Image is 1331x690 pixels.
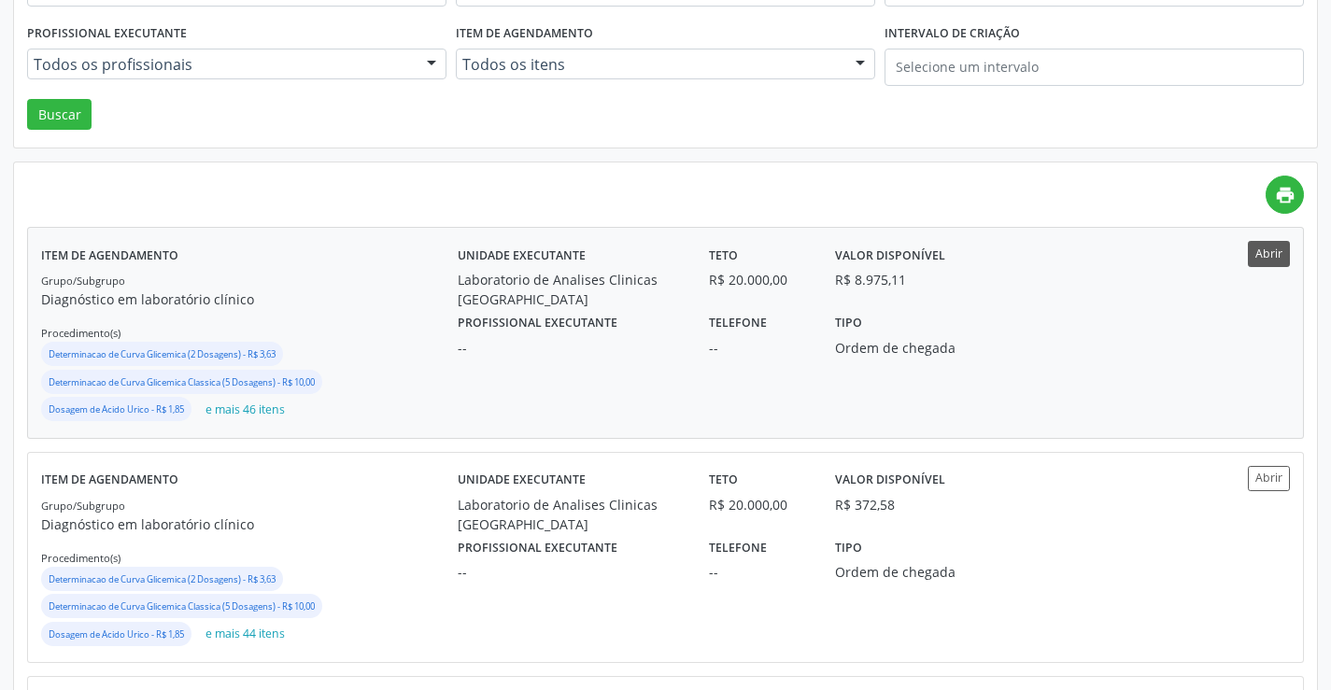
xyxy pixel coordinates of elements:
label: Unidade executante [458,241,586,270]
p: Diagnóstico em laboratório clínico [41,514,458,534]
small: Determinacao de Curva Glicemica Classica (5 Dosagens) - R$ 10,00 [49,376,315,388]
label: Profissional executante [458,534,617,563]
input: Selecione um intervalo [885,49,1304,86]
label: Intervalo de criação [885,20,1020,49]
div: -- [709,562,809,582]
small: Dosagem de Acido Urico - R$ 1,85 [49,403,184,415]
label: Item de agendamento [41,241,178,270]
label: Telefone [709,534,767,563]
label: Profissional executante [458,309,617,338]
label: Telefone [709,309,767,338]
p: Diagnóstico em laboratório clínico [41,289,458,309]
small: Grupo/Subgrupo [41,274,125,288]
div: Ordem de chegada [835,338,998,358]
i: print [1275,185,1296,205]
label: Profissional executante [27,20,187,49]
div: -- [458,562,683,582]
label: Tipo [835,534,862,563]
div: -- [458,338,683,358]
small: Dosagem de Acido Urico - R$ 1,85 [49,628,184,641]
small: Procedimento(s) [41,551,120,565]
label: Item de agendamento [41,466,178,495]
small: Determinacao de Curva Glicemica Classica (5 Dosagens) - R$ 10,00 [49,600,315,613]
label: Valor disponível [835,241,945,270]
button: Abrir [1248,466,1290,491]
a: print [1266,176,1304,214]
small: Procedimento(s) [41,326,120,340]
label: Tipo [835,309,862,338]
button: e mais 44 itens [198,622,292,647]
span: Todos os itens [462,55,837,74]
div: Laboratorio de Analises Clinicas [GEOGRAPHIC_DATA] [458,270,683,309]
label: Teto [709,241,738,270]
small: Grupo/Subgrupo [41,499,125,513]
small: Determinacao de Curva Glicemica (2 Dosagens) - R$ 3,63 [49,573,276,585]
small: Determinacao de Curva Glicemica (2 Dosagens) - R$ 3,63 [49,348,276,360]
span: Todos os profissionais [34,55,408,74]
div: Laboratorio de Analises Clinicas [GEOGRAPHIC_DATA] [458,495,683,534]
div: R$ 372,58 [835,495,895,514]
button: Abrir [1248,241,1290,266]
label: Unidade executante [458,466,586,495]
label: Valor disponível [835,466,945,495]
div: R$ 8.975,11 [835,270,906,289]
div: Ordem de chegada [835,562,998,582]
div: -- [709,338,809,358]
button: e mais 46 itens [198,397,292,422]
label: Teto [709,466,738,495]
div: R$ 20.000,00 [709,270,809,289]
div: R$ 20.000,00 [709,495,809,514]
label: Item de agendamento [456,20,593,49]
button: Buscar [27,99,92,131]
